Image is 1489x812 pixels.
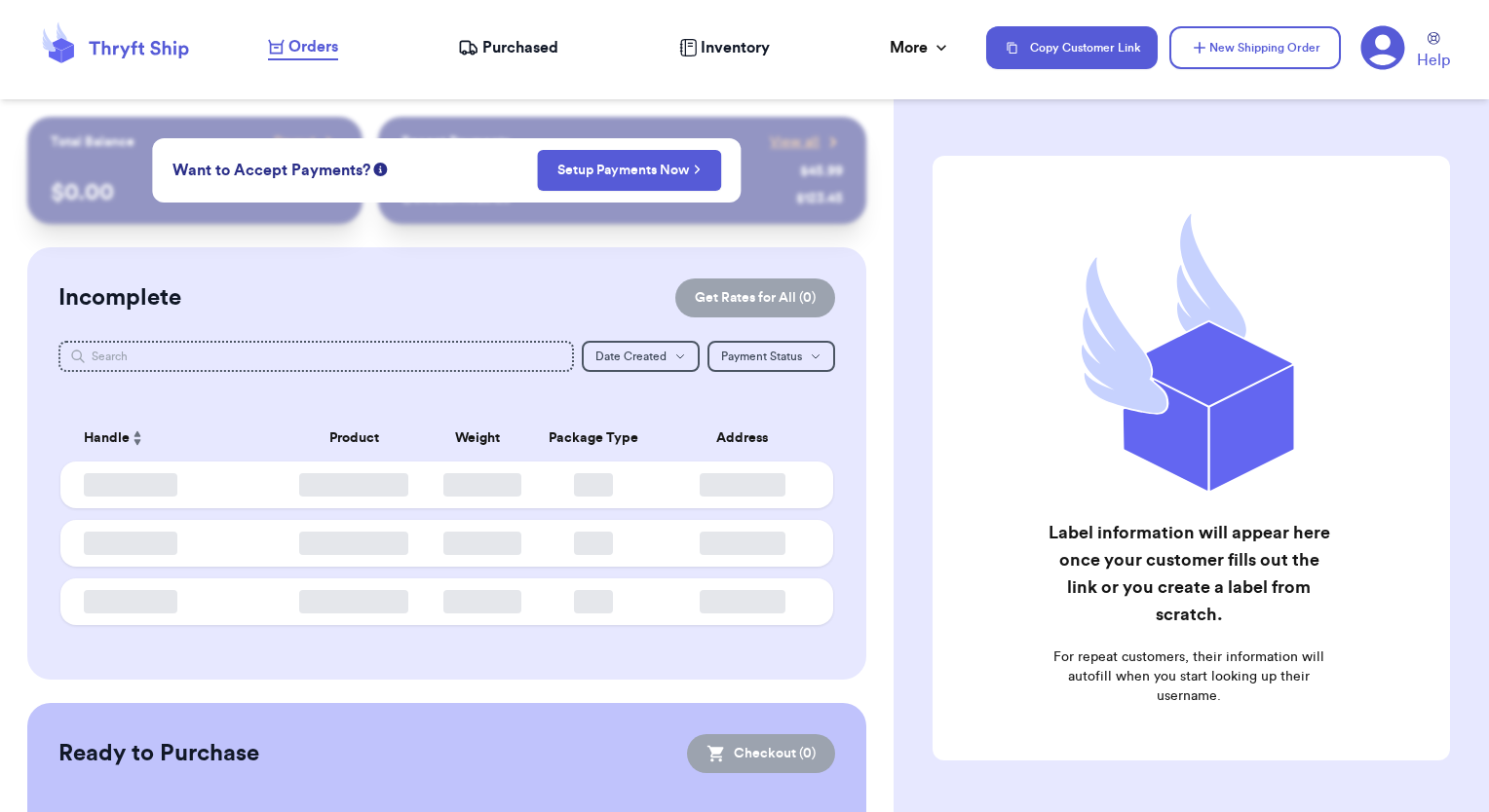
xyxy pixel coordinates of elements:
button: Date Created [582,341,700,372]
p: Recent Payments [401,132,510,152]
th: Weight [432,415,524,461]
span: Payment Status [721,351,802,362]
span: Payout [274,132,316,152]
div: More [890,36,951,59]
p: $ 0.00 [51,177,340,208]
h2: Incomplete [58,282,181,314]
h2: Ready to Purchase [58,738,259,769]
a: Inventory [679,36,770,59]
div: $ 45.99 [800,162,843,181]
button: Sort ascending [130,426,145,450]
a: View all [770,132,843,152]
input: Search [58,341,575,372]
a: Orders [268,35,338,60]
h2: Label information will appear here once your customer fills out the link or you create a label fr... [1045,519,1334,628]
span: Handle [84,428,130,449]
span: Purchased [482,36,558,59]
p: Total Balance [51,132,134,152]
button: Get Rates for All (0) [675,278,835,317]
a: Payout [274,132,339,152]
p: For repeat customers, their information will autofill when you start looking up their username. [1045,647,1334,706]
button: New Shipping Order [1169,26,1341,69]
button: Setup Payments Now [537,150,721,191]
th: Package Type [524,415,664,461]
span: Date Created [595,351,667,362]
button: Copy Customer Link [986,26,1158,69]
button: Payment Status [707,341,835,372]
th: Address [664,415,834,461]
div: $ 123.45 [796,189,843,208]
a: Setup Payments Now [557,161,701,180]
span: Orders [288,35,338,58]
span: Inventory [701,36,770,59]
button: Checkout (0) [687,734,835,773]
span: Help [1417,49,1450,72]
a: Help [1417,32,1450,72]
a: Purchased [458,36,558,59]
th: Product [277,415,432,461]
span: View all [770,132,820,152]
span: Want to Accept Payments? [172,159,370,182]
